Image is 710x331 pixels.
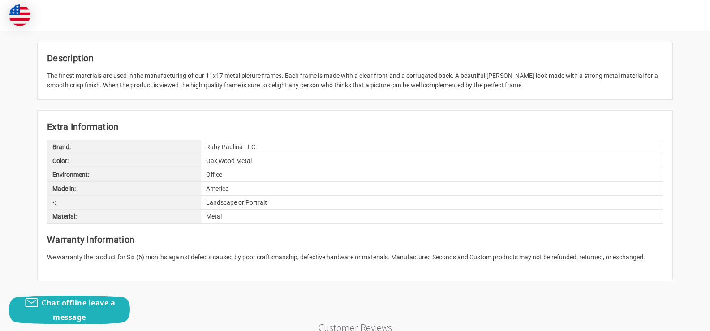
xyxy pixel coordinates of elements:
div: Office [201,168,663,181]
div: America [201,182,663,195]
div: Made in: [47,182,201,195]
div: •: [47,196,201,209]
div: Landscape or Portrait [201,196,663,209]
div: The finest materials are used in the manufacturing of our 11x17 metal picture frames. Each frame ... [47,71,663,90]
img: duty and tax information for United States [9,4,30,26]
span: Chat offline leave a message [42,298,115,322]
div: Ruby Paulina LLC. [201,140,663,154]
h2: Warranty Information [47,233,663,246]
div: Material: [47,210,201,223]
div: Color: [47,154,201,168]
h2: Description [47,52,663,65]
p: We warranty the product for Six (6) months against defects caused by poor craftsmanship, defectiv... [47,253,663,262]
h2: Extra Information [47,120,663,133]
div: Oak Wood Metal [201,154,663,168]
div: Brand: [47,140,201,154]
button: Chat offline leave a message [9,296,130,324]
div: Environment: [47,168,201,181]
div: Metal [201,210,663,223]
